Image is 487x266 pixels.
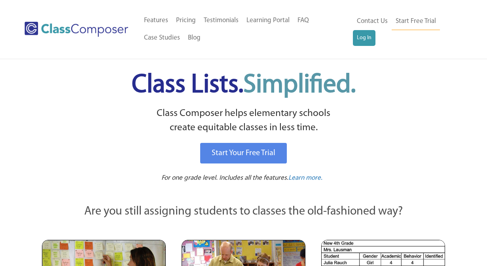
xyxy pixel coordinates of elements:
span: Start Your Free Trial [212,149,275,157]
p: Are you still assigning students to classes the old-fashioned way? [42,203,445,220]
img: Class Composer [25,22,128,37]
a: Start Free Trial [392,13,440,30]
p: Class Composer helps elementary schools create equitable classes in less time. [41,106,447,135]
span: Learn more. [288,175,322,181]
a: Case Studies [140,29,184,47]
a: Features [140,12,172,29]
a: Log In [353,30,375,46]
span: For one grade level. Includes all the features. [161,175,288,181]
a: Contact Us [353,13,392,30]
a: Learning Portal [243,12,294,29]
a: Learn more. [288,173,322,183]
a: Blog [184,29,205,47]
a: Pricing [172,12,200,29]
a: FAQ [294,12,313,29]
nav: Header Menu [353,13,457,46]
span: Simplified. [243,72,356,98]
a: Start Your Free Trial [200,143,287,163]
span: Class Lists. [132,72,356,98]
a: Testimonials [200,12,243,29]
nav: Header Menu [140,12,353,47]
